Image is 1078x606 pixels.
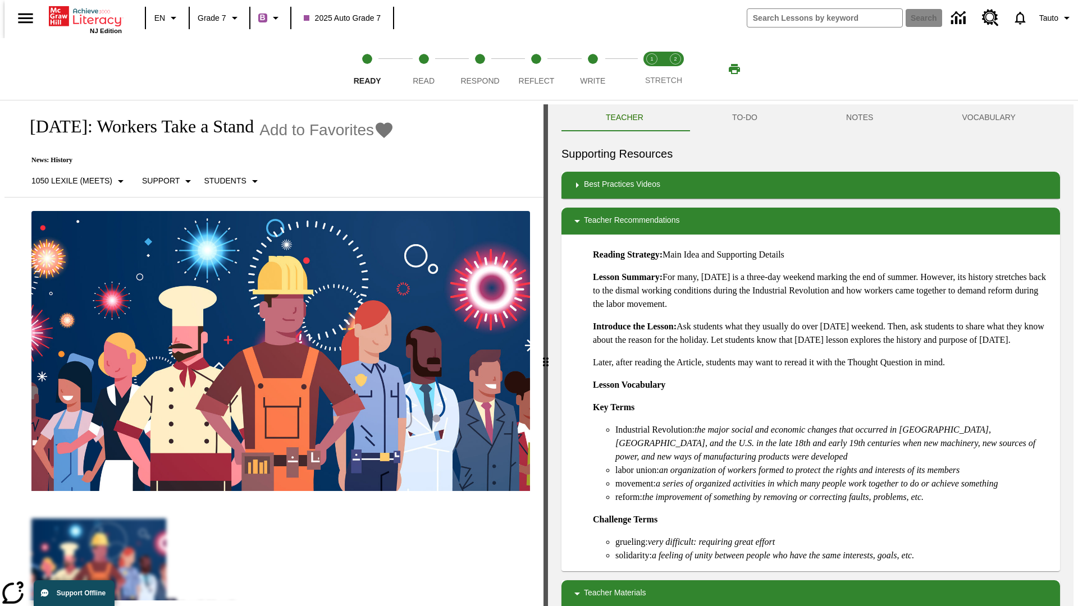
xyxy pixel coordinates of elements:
[593,380,665,389] strong: Lesson Vocabulary
[584,587,646,600] p: Teacher Materials
[975,3,1006,33] a: Resource Center, Will open in new tab
[593,272,663,282] strong: Lesson Summary:
[1039,12,1058,24] span: Tauto
[615,490,1051,504] li: reform:
[636,38,668,100] button: Stretch Read step 1 of 2
[199,171,266,191] button: Select Student
[593,356,1051,369] p: Later, after reading the Article, students may want to reread it with the Thought Question in mind.
[561,208,1060,235] div: Teacher Recommendations
[688,104,802,131] button: TO-DO
[561,104,688,131] button: Teacher
[9,2,42,35] button: Open side menu
[615,425,1035,461] em: the major social and economic changes that occurred in [GEOGRAPHIC_DATA], [GEOGRAPHIC_DATA], and ...
[304,12,381,24] span: 2025 Auto Grade 7
[548,104,1074,606] div: activity
[615,535,1051,549] li: grueling:
[354,76,381,85] span: Ready
[391,38,456,100] button: Read step 2 of 5
[593,402,634,412] strong: Key Terms
[57,589,106,597] span: Support Offline
[584,178,660,192] p: Best Practices Videos
[1035,8,1078,28] button: Profile/Settings
[917,104,1060,131] button: VOCABULARY
[193,8,246,28] button: Grade: Grade 7, Select a grade
[593,322,677,331] strong: Introduce the Lesson:
[674,56,677,62] text: 2
[747,9,902,27] input: search field
[198,12,226,24] span: Grade 7
[154,12,165,24] span: EN
[31,211,530,492] img: A banner with a blue background shows an illustrated row of diverse men and women dressed in clot...
[18,156,394,164] p: News: History
[18,116,254,137] h1: [DATE]: Workers Take a Stand
[460,76,499,85] span: Respond
[944,3,975,34] a: Data Center
[49,4,122,34] div: Home
[561,172,1060,199] div: Best Practices Videos
[254,8,287,28] button: Boost Class color is purple. Change class color
[561,145,1060,163] h6: Supporting Resources
[4,104,543,600] div: reading
[615,477,1051,490] li: movement:
[645,76,682,85] span: STRETCH
[543,104,548,606] div: Press Enter or Spacebar and then press right and left arrow keys to move the slider
[659,465,960,475] em: an organization of workers formed to protect the rights and interests of its members
[642,492,924,502] em: the improvement of something by removing or correcting faults, problems, etc.
[650,56,653,62] text: 1
[593,320,1051,347] p: Ask students what they usually do over [DATE] weekend. Then, ask students to share what they know...
[519,76,555,85] span: Reflect
[31,175,112,187] p: 1050 Lexile (Meets)
[90,27,122,34] span: NJ Edition
[648,537,775,547] em: very difficult: requiring great effort
[802,104,917,131] button: NOTES
[560,38,625,100] button: Write step 5 of 5
[652,550,914,560] em: a feeling of unity between people who have the same interests, goals, etc.
[204,175,246,187] p: Students
[504,38,569,100] button: Reflect step 4 of 5
[716,59,752,79] button: Print
[260,11,266,25] span: B
[584,214,679,228] p: Teacher Recommendations
[659,38,692,100] button: Stretch Respond step 2 of 2
[615,463,1051,477] li: labor union:
[259,120,394,140] button: Add to Favorites - Labor Day: Workers Take a Stand
[615,423,1051,463] li: Industrial Revolution:
[580,76,605,85] span: Write
[615,549,1051,562] li: solidarity:
[149,8,185,28] button: Language: EN, Select a language
[561,104,1060,131] div: Instructional Panel Tabs
[138,171,199,191] button: Scaffolds, Support
[593,250,663,259] strong: Reading Strategy:
[27,171,132,191] button: Select Lexile, 1050 Lexile (Meets)
[34,580,115,606] button: Support Offline
[259,121,374,139] span: Add to Favorites
[335,38,400,100] button: Ready step 1 of 5
[413,76,435,85] span: Read
[593,515,657,524] strong: Challenge Terms
[593,248,1051,261] p: Main Idea and Supporting Details
[593,270,1051,311] p: For many, [DATE] is a three-day weekend marking the end of summer. However, its history stretches...
[447,38,513,100] button: Respond step 3 of 5
[142,175,180,187] p: Support
[656,479,998,488] em: a series of organized activities in which many people work together to do or achieve something
[1006,3,1035,33] a: Notifications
